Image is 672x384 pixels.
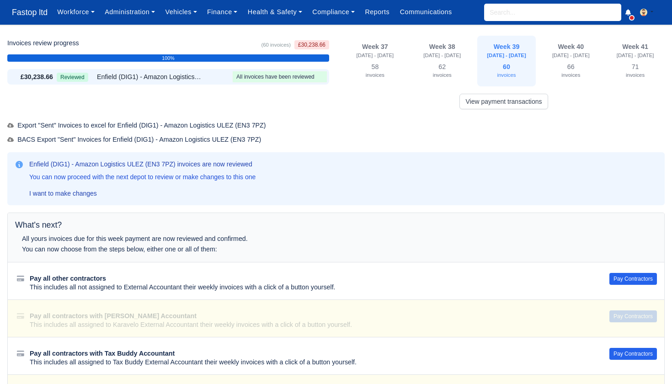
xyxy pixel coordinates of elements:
[7,122,266,129] span: Export "Sent" Invoices to excel for Enfield (DIG1) - Amazon Logistics ULEZ (EN3 7PZ)
[433,72,452,78] small: invoices
[7,3,52,21] span: Fastop ltd
[7,54,329,62] div: 100%
[609,348,657,360] button: Pay Contractors
[202,3,243,21] a: Finance
[30,358,587,367] div: This includes all assigned to Tax Buddy External Accountant their weekly invoices with a click of...
[366,72,384,78] small: invoices
[611,61,659,81] div: 71
[609,273,657,285] button: Pay Contractors
[7,4,52,21] a: Fastop ltd
[357,53,394,58] small: [DATE] - [DATE]
[561,72,580,78] small: invoices
[483,43,531,51] div: Week 39
[52,3,100,21] a: Workforce
[57,73,88,82] span: Reviewed
[483,61,531,81] div: 60
[547,61,595,81] div: 66
[261,42,290,48] small: (60 invoices)
[497,72,516,78] small: invoices
[26,186,101,201] a: I want to make changes
[611,43,659,51] div: Week 41
[22,244,490,255] div: You can now choose from the steps below, either one or all of them:
[348,43,402,51] div: Week 37
[423,53,461,58] small: [DATE] - [DATE]
[547,43,595,51] div: Week 40
[484,4,621,21] input: Search...
[348,61,402,81] div: 58
[29,172,256,181] p: You can now proceed with the next depot to review or make changes to this one
[97,72,202,82] span: Enfield (DIG1) - Amazon Logistics ULEZ (EN3 7PZ)
[29,160,256,169] h3: Enfield (DIG1) - Amazon Logistics ULEZ (EN3 7PZ) invoices are now reviewed
[360,3,395,21] a: Reports
[626,340,672,384] iframe: Chat Widget
[7,136,261,143] span: BACS Export "Sent" Invoices for Enfield (DIG1) - Amazon Logistics ULEZ (EN3 7PZ)
[236,74,315,80] span: All invoices have been reviewed
[9,72,53,82] div: £30,238.66
[22,234,490,244] div: All yours invoices due for this week payment are now reviewed and confirmed.
[418,61,466,81] div: 62
[487,53,526,58] small: [DATE] - [DATE]
[160,3,202,21] a: Vehicles
[100,3,160,21] a: Administration
[7,39,79,47] h6: Invoices review progress
[418,43,466,51] div: Week 38
[294,40,329,49] span: £30,238.66
[15,220,657,230] h5: What's next?
[552,53,590,58] small: [DATE] - [DATE]
[617,53,654,58] small: [DATE] - [DATE]
[395,3,457,21] a: Communications
[30,274,587,283] div: Pay all other contractors
[30,349,587,358] div: Pay all contractors with Tax Buddy Accountant
[30,283,587,292] div: This includes all not assigned to External Accountant their weekly invoices with a click of a but...
[626,72,645,78] small: invoices
[459,94,548,109] a: View payment transactions
[307,3,360,21] a: Compliance
[243,3,308,21] a: Health & Safety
